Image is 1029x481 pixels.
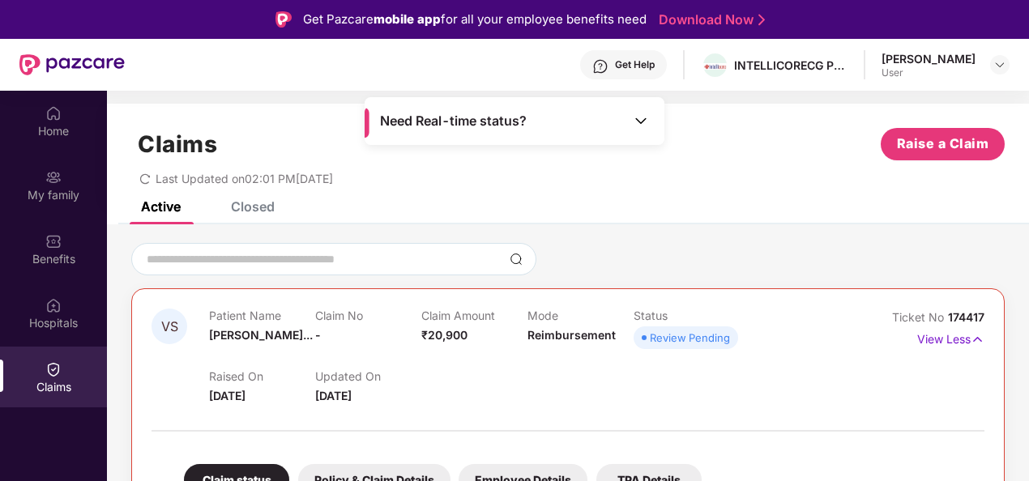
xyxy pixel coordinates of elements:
[592,58,608,74] img: svg+xml;base64,PHN2ZyBpZD0iSGVscC0zMngzMiIgeG1sbnM9Imh0dHA6Ly93d3cudzMub3JnLzIwMDAvc3ZnIiB3aWR0aD...
[315,328,321,342] span: -
[315,309,421,322] p: Claim No
[45,233,62,249] img: svg+xml;base64,PHN2ZyBpZD0iQmVuZWZpdHMiIHhtbG5zPSJodHRwOi8vd3d3LnczLm9yZy8yMDAwL3N2ZyIgd2lkdGg9Ij...
[659,11,760,28] a: Download Now
[209,389,246,402] span: [DATE]
[510,253,523,266] img: svg+xml;base64,PHN2ZyBpZD0iU2VhcmNoLTMyeDMyIiB4bWxucz0iaHR0cDovL3d3dy53My5vcmcvMjAwMC9zdmciIHdpZH...
[209,309,315,322] p: Patient Name
[209,328,313,342] span: [PERSON_NAME]...
[948,310,984,324] span: 174417
[734,57,848,73] div: INTELLICORECG PRIVATE LIMITED
[421,309,527,322] p: Claim Amount
[615,58,655,71] div: Get Help
[141,198,181,215] div: Active
[421,328,468,342] span: ₹20,900
[315,369,421,383] p: Updated On
[303,10,647,29] div: Get Pazcare for all your employee benefits need
[139,172,151,185] span: redo
[634,309,740,322] p: Status
[703,63,727,70] img: WhatsApp%20Image%202024-01-25%20at%2012.57.49%20PM.jpeg
[527,309,634,322] p: Mode
[993,58,1006,71] img: svg+xml;base64,PHN2ZyBpZD0iRHJvcGRvd24tMzJ4MzIiIHhtbG5zPSJodHRwOi8vd3d3LnczLm9yZy8yMDAwL3N2ZyIgd2...
[882,51,976,66] div: [PERSON_NAME]
[19,54,125,75] img: New Pazcare Logo
[380,113,527,130] span: Need Real-time status?
[209,369,315,383] p: Raised On
[138,130,217,158] h1: Claims
[633,113,649,129] img: Toggle Icon
[758,11,765,28] img: Stroke
[45,105,62,121] img: svg+xml;base64,PHN2ZyBpZD0iSG9tZSIgeG1sbnM9Imh0dHA6Ly93d3cudzMub3JnLzIwMDAvc3ZnIiB3aWR0aD0iMjAiIG...
[45,297,62,313] img: svg+xml;base64,PHN2ZyBpZD0iSG9zcGl0YWxzIiB4bWxucz0iaHR0cDovL3d3dy53My5vcmcvMjAwMC9zdmciIHdpZHRoPS...
[45,169,62,185] img: svg+xml;base64,PHN2ZyB3aWR0aD0iMjAiIGhlaWdodD0iMjAiIHZpZXdCb3g9IjAgMCAyMCAyMCIgZmlsbD0ibm9uZSIgeG...
[45,361,62,377] img: svg+xml;base64,PHN2ZyBpZD0iQ2xhaW0iIHhtbG5zPSJodHRwOi8vd3d3LnczLm9yZy8yMDAwL3N2ZyIgd2lkdGg9IjIwIi...
[374,11,441,27] strong: mobile app
[161,320,178,334] span: VS
[231,198,275,215] div: Closed
[892,310,948,324] span: Ticket No
[917,326,984,348] p: View Less
[881,128,1005,160] button: Raise a Claim
[971,330,984,348] img: svg+xml;base64,PHN2ZyB4bWxucz0iaHR0cDovL3d3dy53My5vcmcvMjAwMC9zdmciIHdpZHRoPSIxNyIgaGVpZ2h0PSIxNy...
[650,330,730,346] div: Review Pending
[315,389,352,402] span: [DATE]
[527,328,616,342] span: Reimbursement
[882,66,976,79] div: User
[275,11,292,28] img: Logo
[897,134,989,154] span: Raise a Claim
[156,172,333,185] span: Last Updated on 02:01 PM[DATE]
